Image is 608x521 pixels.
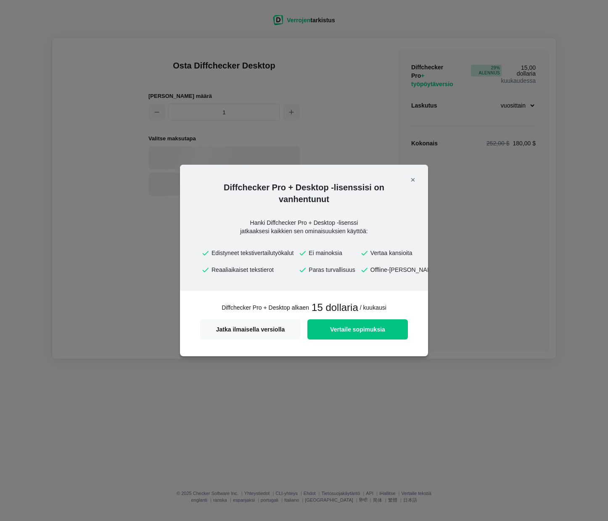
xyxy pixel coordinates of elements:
font: / kuukausi [360,304,386,311]
font: 15 dollaria [312,302,358,313]
font: Paras turvallisuus [309,266,355,273]
font: Ei mainoksia [309,250,342,256]
font: Edistyneet tekstivertailutyökalut [211,250,293,256]
font: Diffchecker Pro + Desktop -lisenssisi on vanhentunut [224,183,384,204]
font: Reaaliaikaiset tekstierot [211,266,274,273]
font: Vertaile sopimuksia [330,326,385,333]
font: Diffchecker Pro + Desktop alkaen [222,304,309,311]
button: Sulje modaali [406,173,420,187]
font: Offline-[PERSON_NAME] [370,266,438,273]
button: Jatka ilmaisella versiolla [200,319,301,339]
a: Vertaile sopimuksia [307,319,408,339]
font: Vertaa kansioita [370,250,412,256]
font: Hanki Diffchecker Pro + Desktop -lisenssi jatkaaksesi kaikkien sen ominaisuuksien käyttöä: [240,219,368,234]
font: Jatka ilmaisella versiolla [216,326,285,333]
